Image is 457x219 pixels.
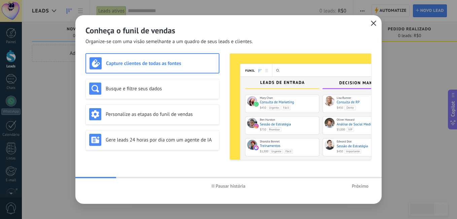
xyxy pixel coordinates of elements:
h3: Gere leads 24 horas por dia com um agente de IA [106,137,216,143]
span: Organize-se com uma visão semelhante a um quadro de seus leads e clientes. [85,38,253,45]
button: Próximo [349,181,372,191]
h2: Conheça o funil de vendas [85,25,372,36]
span: Próximo [352,184,368,188]
span: Pausar história [216,184,246,188]
button: Pausar história [209,181,249,191]
h3: Busque e filtre seus dados [106,86,216,92]
h3: Capture clientes de todas as fontes [106,60,215,67]
h3: Personalize as etapas do funil de vendas [106,111,216,118]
